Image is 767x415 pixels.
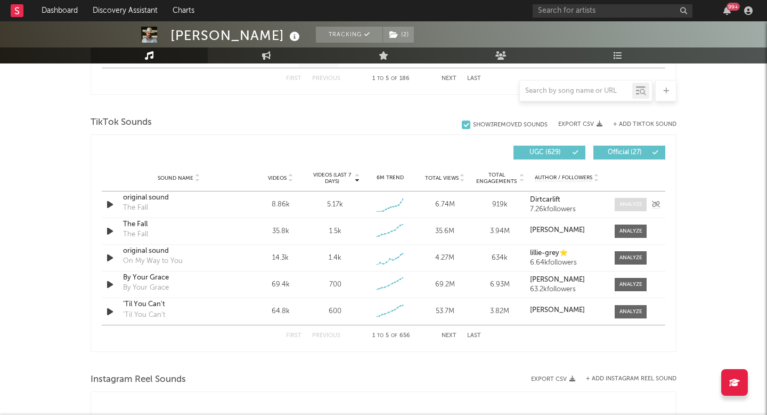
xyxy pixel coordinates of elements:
[530,250,604,257] a: lillie-grey⭐️
[123,283,169,293] div: By Your Grace
[170,27,303,44] div: [PERSON_NAME]
[91,373,186,386] span: Instagram Reel Sounds
[475,280,525,290] div: 6.93M
[530,276,585,283] strong: [PERSON_NAME]
[530,196,560,203] strong: Dirtcarlift
[475,253,525,264] div: 634k
[383,27,414,43] button: (2)
[420,199,470,210] div: 6.74M
[391,76,397,81] span: of
[530,259,604,267] div: 6.64k followers
[530,196,604,204] a: Dirtcarlift
[475,172,518,185] span: Total Engagements
[377,333,383,338] span: to
[475,226,525,237] div: 3.94M
[256,306,305,317] div: 64.8k
[425,175,459,181] span: Total Views
[312,76,340,82] button: Previous
[311,172,354,185] span: Videos (last 7 days)
[123,246,234,257] a: original sound
[158,175,193,181] span: Sound Name
[442,333,456,339] button: Next
[420,280,470,290] div: 69.2M
[268,175,287,181] span: Videos
[316,27,382,43] button: Tracking
[613,122,676,127] button: + Add TikTok Sound
[91,116,152,129] span: TikTok Sounds
[600,149,649,156] span: Official ( 27 )
[377,76,383,81] span: to
[420,253,470,264] div: 4.27M
[530,250,568,257] strong: lillie-grey⭐️
[530,276,604,284] a: [PERSON_NAME]
[602,122,676,127] button: + Add TikTok Sound
[123,193,234,203] a: original sound
[530,227,604,234] a: [PERSON_NAME]
[329,226,341,237] div: 1.5k
[558,121,602,127] button: Export CSV
[535,174,592,181] span: Author / Followers
[256,226,305,237] div: 35.8k
[329,253,341,264] div: 1.4k
[420,306,470,317] div: 53.7M
[586,376,676,382] button: + Add Instagram Reel Sound
[382,27,414,43] span: ( 2 )
[467,76,481,82] button: Last
[420,226,470,237] div: 35.6M
[520,149,569,156] span: UGC ( 629 )
[123,299,234,310] a: 'Til You Can't
[286,333,301,339] button: First
[362,73,420,85] div: 1 5 186
[123,310,165,321] div: 'Til You Can't
[123,203,148,213] div: The Fall
[475,199,525,210] div: 919k
[256,280,305,290] div: 69.4k
[520,87,632,95] input: Search by song name or URL
[312,333,340,339] button: Previous
[723,6,731,15] button: 99+
[365,174,415,182] div: 6M Trend
[391,333,397,338] span: of
[123,273,234,283] a: By Your Grace
[593,146,665,159] button: Official(27)
[575,376,676,382] div: + Add Instagram Reel Sound
[475,306,525,317] div: 3.82M
[256,253,305,264] div: 14.3k
[123,219,234,230] a: The Fall
[533,4,692,18] input: Search for artists
[530,307,585,314] strong: [PERSON_NAME]
[286,76,301,82] button: First
[513,146,585,159] button: UGC(629)
[727,3,740,11] div: 99 +
[467,333,481,339] button: Last
[530,307,604,314] a: [PERSON_NAME]
[473,122,548,129] div: Show 3 Removed Sounds
[531,376,575,382] button: Export CSV
[362,330,420,342] div: 1 5 656
[123,256,183,267] div: On My Way to You
[327,199,343,210] div: 5.17k
[329,306,341,317] div: 600
[123,229,148,240] div: The Fall
[329,280,341,290] div: 700
[530,286,604,293] div: 63.2k followers
[256,199,305,210] div: 8.86k
[530,206,604,213] div: 7.26k followers
[442,76,456,82] button: Next
[530,227,585,234] strong: [PERSON_NAME]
